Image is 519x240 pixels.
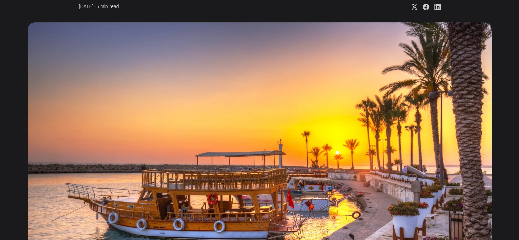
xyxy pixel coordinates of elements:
a: Share on Facebook [417,3,429,10]
a: Share on Linkedin [429,3,441,10]
time: 5 min read [79,3,119,10]
a: Share on X [406,3,417,10]
span: [DATE] ∙ [79,4,97,9]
